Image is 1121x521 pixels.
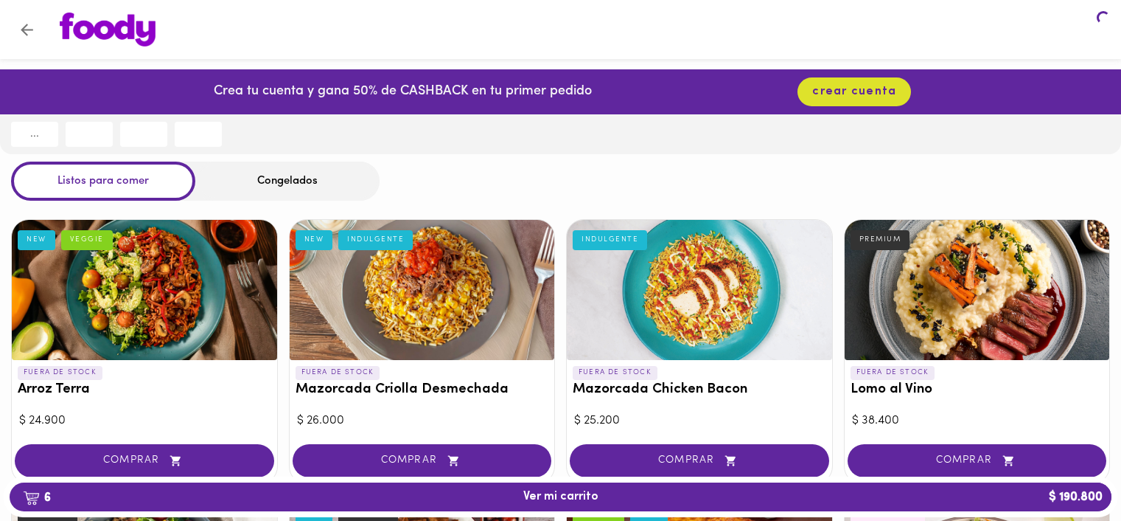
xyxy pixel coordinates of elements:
[338,230,413,249] div: INDULGENTE
[14,488,60,507] b: 6
[11,122,58,147] button: ...
[812,85,896,99] span: crear cuenta
[523,490,598,504] span: Ver mi carrito
[61,230,113,249] div: VEGGIE
[15,444,274,477] button: COMPRAR
[293,444,552,477] button: COMPRAR
[60,13,156,46] img: logo.png
[10,483,1111,511] button: 6Ver mi carrito$ 190.800
[845,220,1110,360] div: Lomo al Vino
[33,455,256,467] span: COMPRAR
[573,382,826,398] h3: Mazorcada Chicken Bacon
[851,230,910,249] div: PREMIUM
[588,455,811,467] span: COMPRAR
[195,162,380,201] div: Congelados
[18,366,102,379] p: FUERA DE STOCK
[573,366,657,379] p: FUERA DE STOCK
[851,382,1104,398] h3: Lomo al Vino
[573,230,647,249] div: INDULGENTE
[852,413,1103,429] div: $ 38.400
[297,413,548,429] div: $ 26.000
[1040,483,1111,511] b: $ 190.800
[296,366,380,379] p: FUERA DE STOCK
[19,413,270,429] div: $ 24.900
[866,455,1089,467] span: COMPRAR
[290,220,555,360] div: Mazorcada Criolla Desmechada
[12,220,277,360] div: Arroz Terra
[296,230,333,249] div: NEW
[20,128,49,141] span: ...
[570,444,829,477] button: COMPRAR
[311,455,534,467] span: COMPRAR
[296,382,549,398] h3: Mazorcada Criolla Desmechada
[23,491,40,506] img: cart.png
[567,220,832,360] div: Mazorcada Chicken Bacon
[574,413,825,429] div: $ 25.200
[18,230,55,249] div: NEW
[18,382,271,398] h3: Arroz Terra
[851,366,935,379] p: FUERA DE STOCK
[11,162,195,201] div: Listos para comer
[214,83,592,102] p: Crea tu cuenta y gana 50% de CASHBACK en tu primer pedido
[797,77,911,106] button: crear cuenta
[9,12,45,48] button: Volver
[848,444,1107,477] button: COMPRAR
